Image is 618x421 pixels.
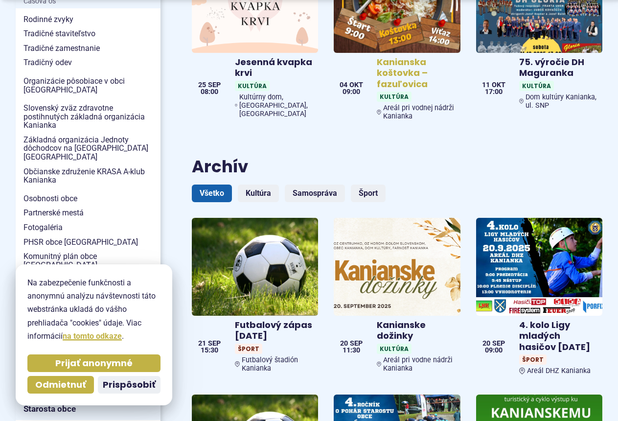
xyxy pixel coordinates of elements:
a: Tradičné zamestnanie [16,41,160,56]
p: Na zabezpečenie funkčnosti a anonymnú analýzu návštevnosti táto webstránka ukladá do vášho prehli... [27,276,160,343]
a: Tradičné staviteľstvo [16,26,160,41]
a: Samospráva [285,185,345,202]
span: Kultúrny dom, [GEOGRAPHIC_DATA], [GEOGRAPHIC_DATA] [239,93,314,118]
a: Občianske združenie KRASA A-klub Kanianka [16,164,160,187]
span: Starosta obce [23,401,153,417]
span: Futbalový štadión Kanianka [242,356,314,373]
span: Dom kultúry Kanianka, ul. SNP [526,93,598,110]
h4: 75. výročie DH Maguranka [519,57,598,79]
a: Všetko [192,185,232,202]
button: Prispôsobiť [98,376,160,394]
span: Kultúra [377,92,412,102]
span: Slovenský zväz zdravotne postihnutých základná organizácia Kanianka [23,101,153,133]
a: Organizácie pôsobiace v obci [GEOGRAPHIC_DATA] [16,74,160,97]
a: Kanianske dožinky KultúraAreál pri vodne nádrži Kanianka 20 sep 11:30 [334,218,460,376]
a: Kultúra [238,185,279,202]
span: Tradičné staviteľstvo [23,26,153,41]
h4: 4. kolo Ligy mladých hasičov [DATE] [519,320,598,353]
span: Partnerské mestá [23,206,153,220]
span: Areál pri vodne nádrži Kanianka [383,356,456,373]
span: sep [350,340,363,347]
h4: Jesenná kvapka krvi [235,57,314,79]
span: 09:00 [482,347,505,354]
span: 21 [198,340,206,347]
span: 08:00 [198,89,221,95]
span: Organizácie pôsobiace v obci [GEOGRAPHIC_DATA] [23,74,153,97]
a: Osobnosti obce [16,191,160,206]
span: 20 [482,340,490,347]
span: Prispôsobiť [103,379,156,391]
h4: Kanianska koštovka – fazuľovica [377,57,456,90]
a: Partnerské mestá [16,206,160,220]
span: okt [492,82,505,89]
span: 11 [482,82,490,89]
a: Slovenský zväz zdravotne postihnutých základná organizácia Kanianka [16,101,160,133]
span: Kultúra [235,81,270,91]
span: okt [349,82,363,89]
h2: Archív [192,158,602,176]
span: 09:00 [340,89,363,95]
span: Osobnosti obce [23,191,153,206]
button: Prijať anonymné [27,354,160,372]
a: Šport [351,185,386,202]
a: 4. kolo Ligy mladých hasičov [DATE] ŠportAreál DHZ Kanianka 20 sep 09:00 [476,218,602,379]
span: 15:30 [198,347,221,354]
span: 11:30 [340,347,363,354]
span: Tradičné zamestnanie [23,41,153,56]
span: Základná organizácia Jednoty dôchodcov na [GEOGRAPHIC_DATA] [GEOGRAPHIC_DATA] [23,133,153,164]
h4: Futbalový zápas [DATE] [235,320,314,342]
span: Odmietnuť [35,379,86,391]
span: sep [208,340,221,347]
h4: Kanianske dožinky [377,320,456,342]
a: Komunitný plán obce [GEOGRAPHIC_DATA] [16,249,160,272]
span: Komunitný plán obce [GEOGRAPHIC_DATA] [23,249,153,272]
span: Fotogaléria [23,220,153,235]
a: PHSR obce [GEOGRAPHIC_DATA] [16,235,160,250]
span: Rodinné zvyky [23,12,153,27]
span: Šport [519,354,547,365]
span: sep [492,340,505,347]
a: Rodinné zvyky [16,12,160,27]
span: Areál pri vodnej nádrži Kanianka [383,104,456,120]
span: PHSR obce [GEOGRAPHIC_DATA] [23,235,153,250]
a: Tradičný odev [16,55,160,70]
span: Tradičný odev [23,55,153,70]
button: Odmietnuť [27,376,94,394]
span: Kultúra [377,344,412,354]
span: 04 [340,82,347,89]
span: Kultúra [519,81,554,91]
a: Starosta obce [16,398,160,420]
a: Fotogaléria [16,220,160,235]
span: 25 [198,82,206,89]
span: 20 [340,340,348,347]
span: Areál DHZ Kanianka [527,367,591,375]
a: Základná organizácia Jednoty dôchodcov na [GEOGRAPHIC_DATA] [GEOGRAPHIC_DATA] [16,133,160,164]
span: Občianske združenie KRASA A-klub Kanianka [23,164,153,187]
a: Futbalový zápas [DATE] ŠportFutbalový štadión Kanianka 21 sep 15:30 [192,218,318,376]
span: 17:00 [482,89,505,95]
a: na tomto odkaze [63,331,122,341]
span: Prijať anonymné [55,358,133,369]
span: Šport [235,344,262,354]
span: sep [208,82,221,89]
